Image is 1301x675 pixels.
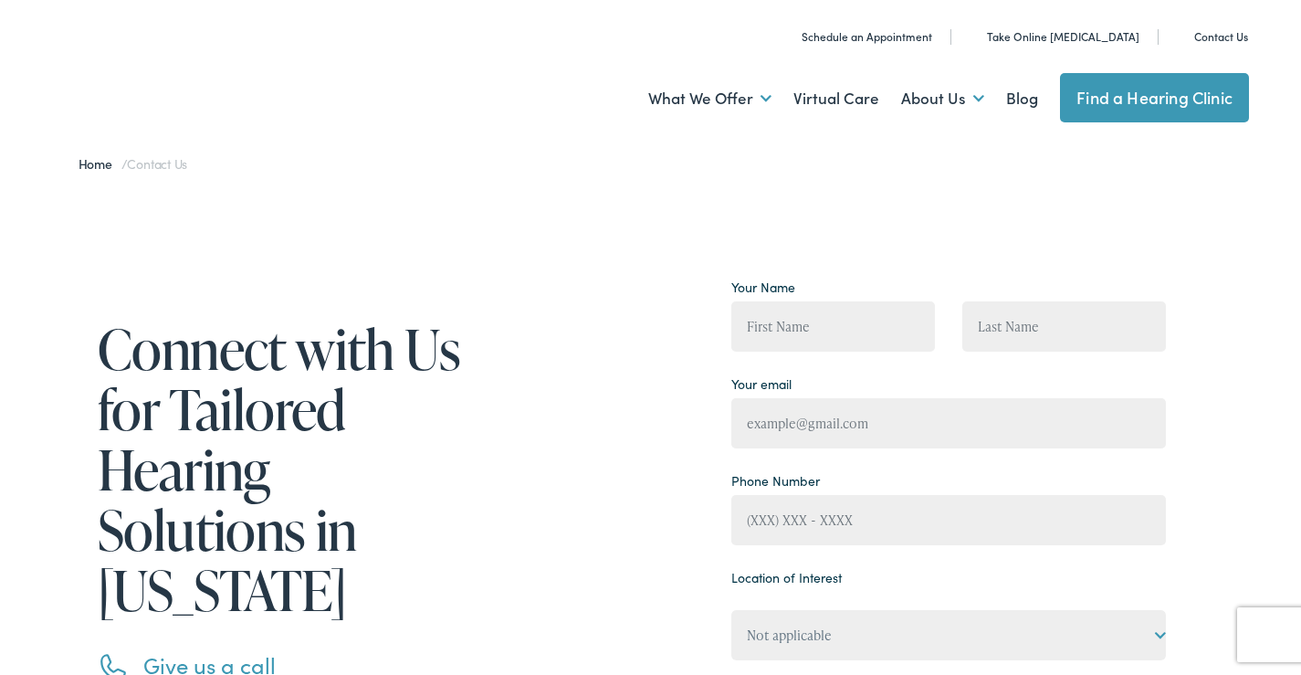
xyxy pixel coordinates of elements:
a: Contact Us [1174,28,1248,44]
img: utility icon [967,27,980,46]
input: (XXX) XXX - XXXX [731,495,1166,545]
a: What We Offer [648,65,771,132]
a: Find a Hearing Clinic [1060,73,1249,122]
a: Schedule an Appointment [782,28,932,44]
span: Contact Us [127,154,187,173]
input: example@gmail.com [731,398,1166,448]
label: Your Name [731,278,795,297]
img: utility icon [782,27,794,46]
input: Last Name [962,301,1166,352]
label: Your email [731,374,792,394]
a: Virtual Care [793,65,879,132]
a: Home [79,154,121,173]
input: First Name [731,301,935,352]
span: / [79,154,188,173]
a: About Us [901,65,984,132]
label: Phone Number [731,471,820,490]
label: Location of Interest [731,568,842,587]
a: Blog [1006,65,1038,132]
h1: Connect with Us for Tailored Hearing Solutions in [US_STATE] [98,319,472,620]
a: Take Online [MEDICAL_DATA] [967,28,1139,44]
img: utility icon [1174,27,1187,46]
